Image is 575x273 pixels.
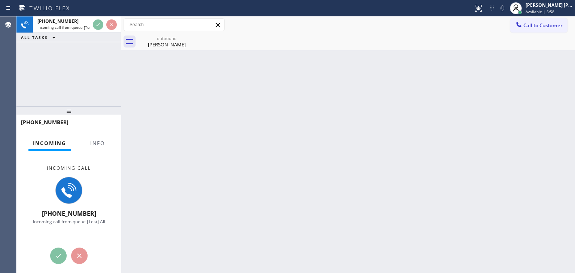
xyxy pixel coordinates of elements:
span: [PHONE_NUMBER] [42,209,96,218]
span: Incoming call from queue [Test] All [33,218,105,225]
span: Call to Customer [523,22,563,29]
input: Search [124,19,224,31]
span: Info [90,140,105,147]
div: [PERSON_NAME] [139,41,195,48]
button: Reject [106,19,117,30]
div: Marlene Onana [139,33,195,50]
button: Mute [497,3,508,13]
span: [PHONE_NUMBER] [37,18,79,24]
span: Incoming call [47,165,91,171]
button: Call to Customer [510,18,568,33]
button: Accept [50,248,67,264]
button: ALL TASKS [16,33,63,42]
div: [PERSON_NAME] [PERSON_NAME] [526,2,573,8]
button: Incoming [28,136,71,151]
button: Reject [71,248,88,264]
span: [PHONE_NUMBER] [21,119,69,126]
div: outbound [139,36,195,41]
button: Info [86,136,109,151]
span: Available | 5:58 [526,9,554,14]
button: Accept [93,19,103,30]
span: Incoming [33,140,66,147]
span: Incoming call from queue [Test] All [37,25,100,30]
span: ALL TASKS [21,35,48,40]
